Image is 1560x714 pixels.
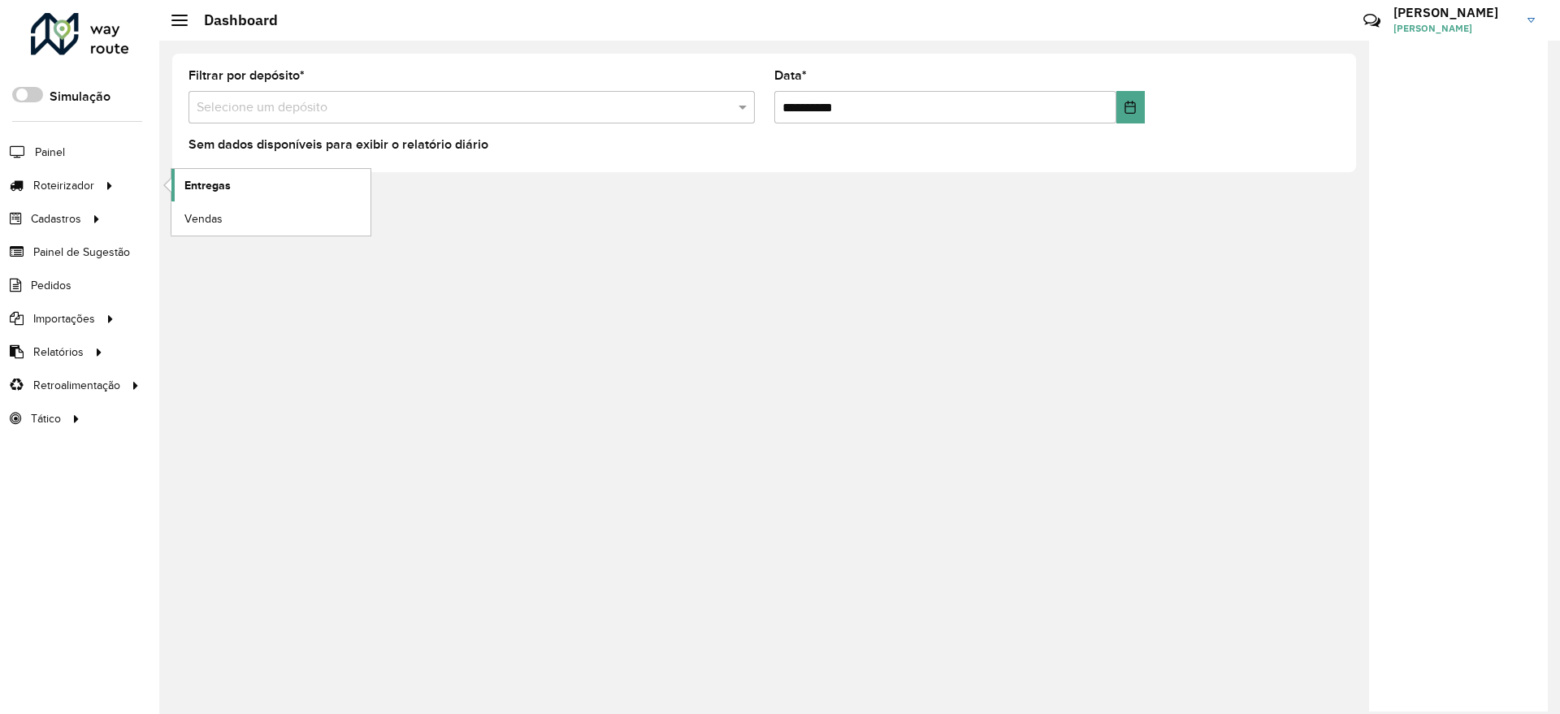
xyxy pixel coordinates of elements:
h2: Dashboard [188,11,278,29]
span: Roteirizador [33,177,94,194]
span: Importações [33,310,95,327]
label: Filtrar por depósito [188,66,305,85]
a: Contato Rápido [1354,3,1389,38]
a: Entregas [171,169,370,201]
span: Tático [31,410,61,427]
h3: [PERSON_NAME] [1393,5,1515,20]
label: Sem dados disponíveis para exibir o relatório diário [188,135,488,154]
span: Relatórios [33,344,84,361]
label: Data [774,66,807,85]
span: Painel de Sugestão [33,244,130,261]
span: Retroalimentação [33,377,120,394]
button: Choose Date [1116,91,1145,123]
span: Cadastros [31,210,81,227]
a: Vendas [171,202,370,235]
span: Painel [35,144,65,161]
span: Pedidos [31,277,71,294]
span: Entregas [184,177,231,194]
span: Vendas [184,210,223,227]
label: Simulação [50,87,110,106]
span: [PERSON_NAME] [1393,21,1515,36]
